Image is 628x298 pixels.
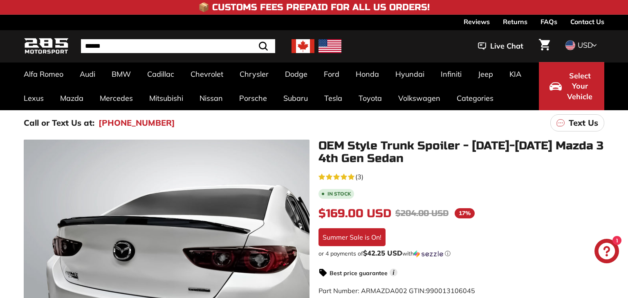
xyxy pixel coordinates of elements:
[470,62,501,86] a: Jeep
[566,71,594,102] span: Select Your Vehicle
[433,62,470,86] a: Infiniti
[16,86,52,110] a: Lexus
[534,32,555,60] a: Cart
[24,37,69,56] img: Logo_285_Motorsport_areodynamics_components
[103,62,139,86] a: BMW
[387,62,433,86] a: Hyundai
[330,269,388,277] strong: Best price guarantee
[231,62,277,86] a: Chrysler
[395,208,449,218] span: $204.00 USD
[318,207,391,220] span: $169.00 USD
[363,249,402,257] span: $42.25 USD
[464,15,490,29] a: Reviews
[578,40,593,50] span: USD
[277,62,316,86] a: Dodge
[318,228,386,246] div: Summer Sale is On!
[541,15,557,29] a: FAQs
[550,114,604,131] a: Text Us
[501,62,529,86] a: KIA
[316,62,348,86] a: Ford
[390,86,449,110] a: Volkswagen
[390,269,397,276] span: i
[455,208,475,218] span: 17%
[503,15,527,29] a: Returns
[191,86,231,110] a: Nissan
[350,86,390,110] a: Toyota
[316,86,350,110] a: Tesla
[72,62,103,86] a: Audi
[467,36,534,56] button: Live Chat
[318,249,604,258] div: or 4 payments of with
[24,117,94,129] p: Call or Text Us at:
[592,239,621,265] inbox-online-store-chat: Shopify online store chat
[355,172,363,182] span: (3)
[318,140,604,165] h1: OEM Style Trunk Spoiler - [DATE]-[DATE] Mazda 3 4th Gen Sedan
[570,15,604,29] a: Contact Us
[139,62,182,86] a: Cadillac
[99,117,175,129] a: [PHONE_NUMBER]
[141,86,191,110] a: Mitsubishi
[414,250,443,258] img: Sezzle
[318,171,604,182] a: 5.0 rating (3 votes)
[569,117,598,129] p: Text Us
[275,86,316,110] a: Subaru
[81,39,275,53] input: Search
[16,62,72,86] a: Alfa Romeo
[449,86,502,110] a: Categories
[426,287,475,295] span: 990013106045
[539,62,604,110] button: Select Your Vehicle
[198,2,430,12] h4: 📦 Customs Fees Prepaid for All US Orders!
[231,86,275,110] a: Porsche
[490,41,523,51] span: Live Chat
[182,62,231,86] a: Chevrolet
[318,249,604,258] div: or 4 payments of$42.25 USDwithSezzle Click to learn more about Sezzle
[318,287,475,295] span: Part Number: ARMAZDA002 GTIN:
[52,86,92,110] a: Mazda
[327,191,351,196] b: In stock
[92,86,141,110] a: Mercedes
[348,62,387,86] a: Honda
